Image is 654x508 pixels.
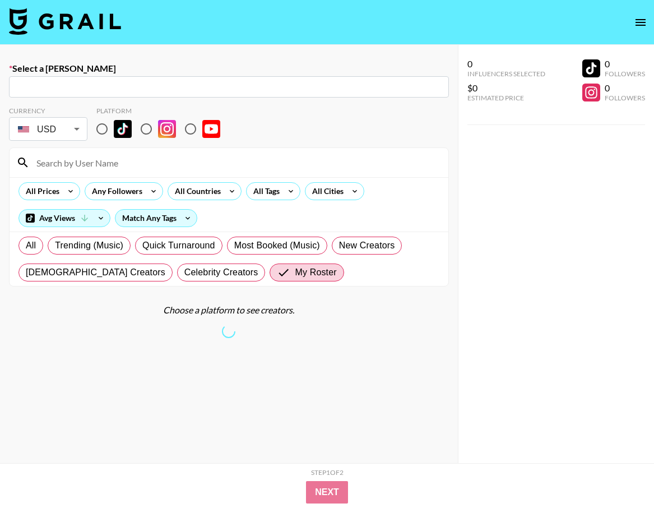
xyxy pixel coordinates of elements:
div: Avg Views [19,210,110,227]
span: Celebrity Creators [184,266,258,279]
span: Quick Turnaround [142,239,215,252]
div: All Tags [247,183,282,200]
div: Estimated Price [467,94,545,102]
div: 0 [605,82,645,94]
span: [DEMOGRAPHIC_DATA] Creators [26,266,165,279]
div: Choose a platform to see creators. [9,304,449,316]
div: Currency [9,107,87,115]
span: All [26,239,36,252]
div: Match Any Tags [115,210,197,227]
img: YouTube [202,120,220,138]
div: Step 1 of 2 [311,468,344,477]
div: USD [11,119,85,139]
div: Platform [96,107,229,115]
img: Grail Talent [9,8,121,35]
div: 0 [605,58,645,70]
img: TikTok [114,120,132,138]
div: $0 [467,82,545,94]
div: Followers [605,94,645,102]
div: 0 [467,58,545,70]
div: Any Followers [85,183,145,200]
span: New Creators [339,239,395,252]
span: Trending (Music) [55,239,123,252]
div: All Cities [305,183,346,200]
img: Instagram [158,120,176,138]
span: My Roster [295,266,336,279]
div: Influencers Selected [467,70,545,78]
div: All Countries [168,183,223,200]
div: All Prices [19,183,62,200]
button: open drawer [629,11,652,34]
span: Refreshing bookers, clients, countries, tags, cities, talent, talent, talent... [220,322,239,341]
span: Most Booked (Music) [234,239,320,252]
input: Search by User Name [30,154,442,172]
label: Select a [PERSON_NAME] [9,63,449,74]
div: Followers [605,70,645,78]
button: Next [306,481,348,504]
